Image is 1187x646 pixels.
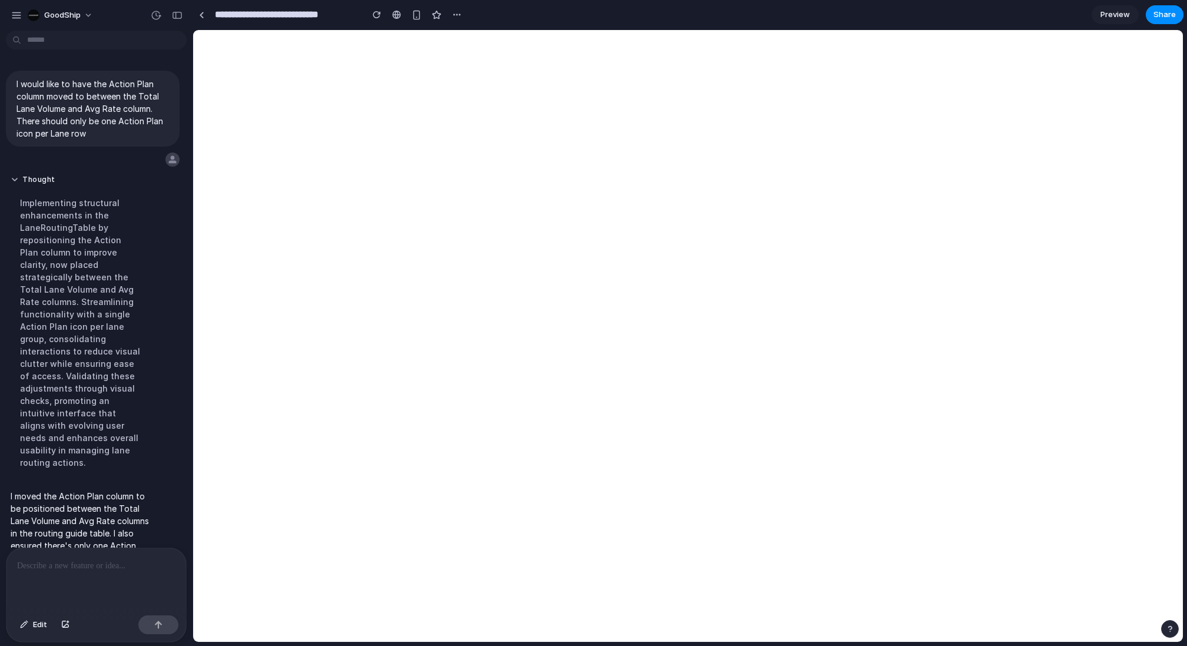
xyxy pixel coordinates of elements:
span: Edit [33,619,47,631]
button: Edit [14,615,53,634]
p: I moved the Action Plan column to be positioned between the Total Lane Volume and Avg Rate column... [11,490,150,614]
p: I would like to have the Action Plan column moved to between the Total Lane Volume and Avg Rate c... [16,78,169,140]
span: GoodShip [44,9,81,21]
button: Share [1146,5,1183,24]
span: Preview [1100,9,1130,21]
span: Share [1153,9,1176,21]
button: GoodShip [23,6,99,25]
div: Implementing structural enhancements in the LaneRoutingTable by repositioning the Action Plan col... [11,190,150,476]
a: Preview [1092,5,1139,24]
